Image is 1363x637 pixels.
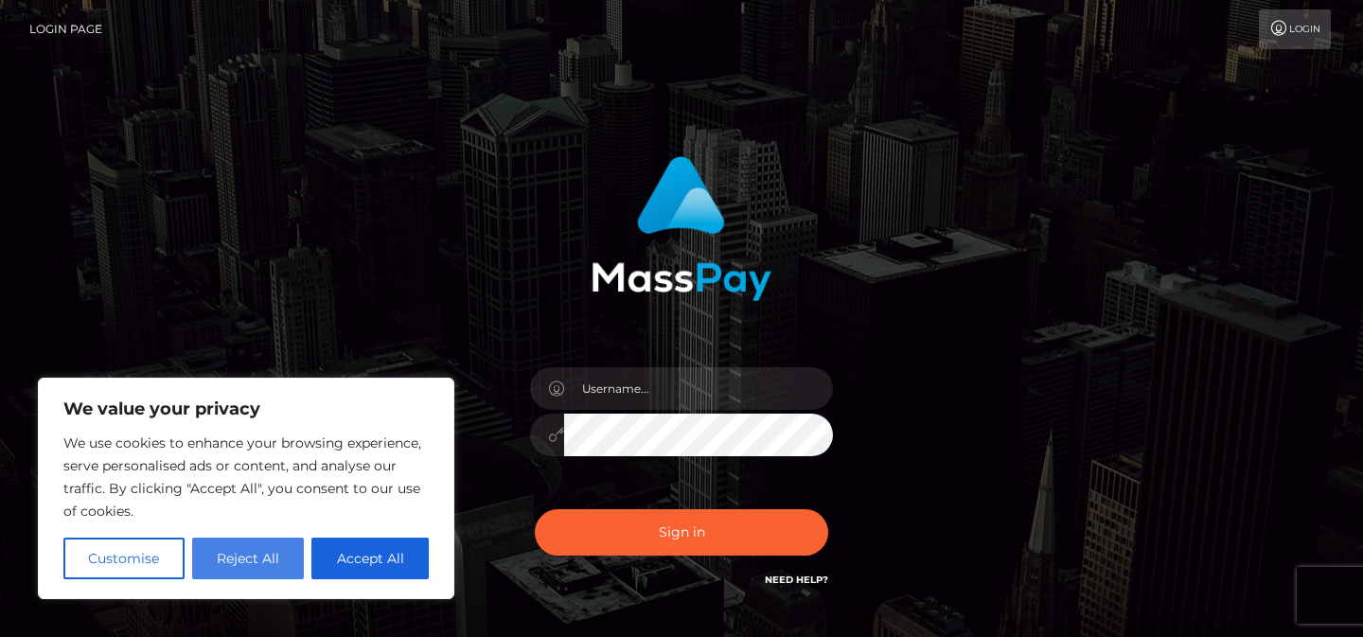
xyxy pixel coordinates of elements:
[29,9,102,49] a: Login Page
[63,538,185,579] button: Customise
[311,538,429,579] button: Accept All
[535,509,828,556] button: Sign in
[38,378,454,599] div: We value your privacy
[1259,9,1331,49] a: Login
[192,538,305,579] button: Reject All
[564,367,833,410] input: Username...
[63,398,429,420] p: We value your privacy
[765,574,828,586] a: Need Help?
[592,156,771,301] img: MassPay Login
[63,432,429,522] p: We use cookies to enhance your browsing experience, serve personalised ads or content, and analys...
